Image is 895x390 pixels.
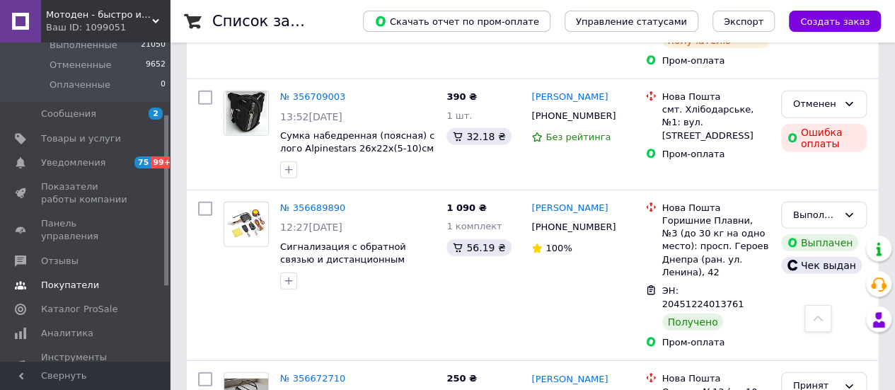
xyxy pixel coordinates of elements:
[662,148,770,161] div: Пром-оплата
[41,303,117,316] span: Каталог ProSale
[280,373,345,384] a: № 356672710
[224,207,268,241] img: Фото товару
[446,221,502,231] span: 1 комплект
[141,39,166,52] span: 21050
[662,103,770,142] div: смт. Хлібодарське, №1: вул. [STREET_ADDRESS]
[280,130,434,167] a: Сумка набедренная (поясная) с лого Alpinestars 26х22х(5-10)см (пояс до 95см!)
[531,373,608,386] a: [PERSON_NAME]
[41,108,96,120] span: Сообщения
[41,279,99,292] span: Покупатели
[446,128,511,145] div: 32.18 ₴
[662,372,770,385] div: Нова Пошта
[793,208,838,223] div: Выполнен
[50,59,111,71] span: Отмененные
[363,11,550,32] button: Скачать отчет по пром-оплате
[161,79,166,91] span: 0
[374,15,539,28] span: Скачать отчет по пром-оплате
[46,21,170,34] div: Ваш ID: 1099051
[212,13,334,30] h1: Список заказов
[529,218,618,236] div: [PHONE_NUMBER]
[41,132,121,145] span: Товары и услуги
[724,16,763,27] span: Экспорт
[529,107,618,125] div: [PHONE_NUMBER]
[146,59,166,71] span: 9652
[41,217,131,243] span: Панель управления
[151,156,174,168] span: 99+
[446,239,511,256] div: 56.19 ₴
[50,39,117,52] span: Выполненные
[531,202,608,215] a: [PERSON_NAME]
[781,257,862,274] div: Чек выдан
[226,91,267,135] img: Фото товару
[531,91,608,104] a: [PERSON_NAME]
[565,11,698,32] button: Управление статусами
[662,285,744,309] span: ЭН: 20451224013761
[775,16,881,26] a: Создать заказ
[662,336,770,349] div: Пром-оплата
[446,373,477,384] span: 250 ₴
[224,91,269,136] a: Фото товару
[781,234,858,251] div: Выплачен
[662,214,770,279] div: Горишние Плавни, №3 (до 30 кг на одно место): просп. Героев Днепра (ран. ул. Ленина), 42
[662,91,770,103] div: Нова Пошта
[280,91,345,102] a: № 356709003
[800,16,870,27] span: Создать заказ
[280,111,342,122] span: 13:52[DATE]
[662,55,770,67] div: Пром-оплата
[41,255,79,268] span: Отзывы
[545,132,611,142] span: Без рейтинга
[149,108,163,120] span: 2
[662,202,770,214] div: Нова Пошта
[50,79,110,91] span: Оплаченные
[545,243,572,253] span: 100%
[280,241,410,278] a: Сигнализация с обратной связью и дистанционным пуском для мото, скутера.
[280,202,345,213] a: № 356689890
[41,156,105,169] span: Уведомления
[446,202,486,213] span: 1 090 ₴
[224,202,269,247] a: Фото товару
[793,97,838,112] div: Отменен
[41,180,131,206] span: Показатели работы компании
[280,222,342,233] span: 12:27[DATE]
[41,351,131,377] span: Инструменты вебмастера и SEO
[446,91,477,102] span: 390 ₴
[41,327,93,340] span: Аналитика
[781,124,867,152] div: Ошибка оплаты
[789,11,881,32] button: Создать заказ
[134,156,151,168] span: 75
[576,16,687,27] span: Управление статусами
[662,314,724,331] div: Получено
[446,110,472,121] span: 1 шт.
[712,11,775,32] button: Экспорт
[46,8,152,21] span: Мотоден - быстро и надёжно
